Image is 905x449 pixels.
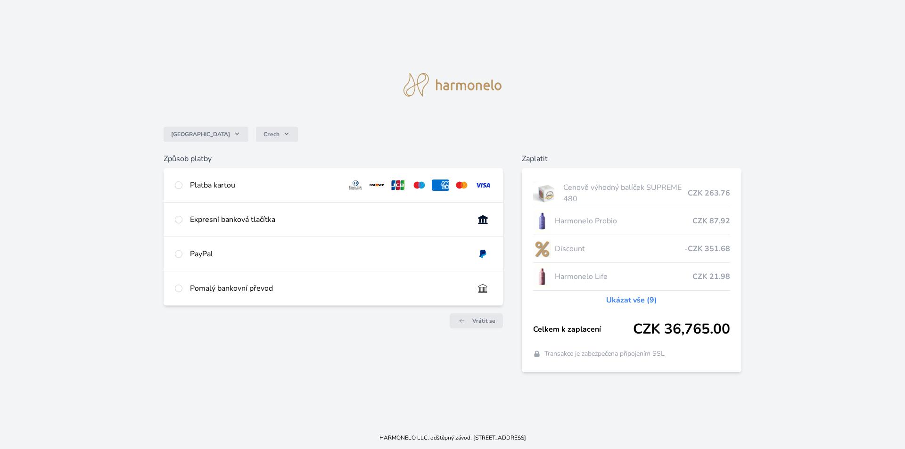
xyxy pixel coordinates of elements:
[190,214,467,225] div: Expresní banková tlačítka
[411,180,428,191] img: maestro.svg
[563,182,688,204] span: Cenově výhodný balíček SUPREME 480
[533,181,560,205] img: supreme.jpg
[633,321,730,338] span: CZK 36,765.00
[474,283,492,294] img: bankTransfer_IBAN.svg
[533,209,551,233] img: CLEAN_PROBIO_se_stinem_x-lo.jpg
[164,127,248,142] button: [GEOGRAPHIC_DATA]
[606,294,657,306] a: Ukázat vše (9)
[544,349,665,359] span: Transakce je zabezpečena připojením SSL
[533,265,551,288] img: CLEAN_LIFE_se_stinem_x-lo.jpg
[474,214,492,225] img: onlineBanking_CZ.svg
[522,153,742,164] h6: Zaplatit
[688,188,730,199] span: CZK 263.76
[533,237,551,261] img: discount-lo.png
[190,283,467,294] div: Pomalý bankovní převod
[432,180,449,191] img: amex.svg
[533,324,633,335] span: Celkem k zaplacení
[474,180,492,191] img: visa.svg
[263,131,280,138] span: Czech
[555,271,693,282] span: Harmonelo Life
[474,248,492,260] img: paypal.svg
[692,271,730,282] span: CZK 21.98
[347,180,364,191] img: diners.svg
[171,131,230,138] span: [GEOGRAPHIC_DATA]
[555,215,693,227] span: Harmonelo Probio
[684,243,730,254] span: -CZK 351.68
[190,180,340,191] div: Platba kartou
[389,180,407,191] img: jcb.svg
[450,313,503,328] a: Vrátit se
[164,153,503,164] h6: Způsob platby
[256,127,298,142] button: Czech
[472,317,495,325] span: Vrátit se
[403,73,502,97] img: logo.svg
[555,243,685,254] span: Discount
[692,215,730,227] span: CZK 87.92
[190,248,467,260] div: PayPal
[453,180,470,191] img: mc.svg
[368,180,386,191] img: discover.svg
